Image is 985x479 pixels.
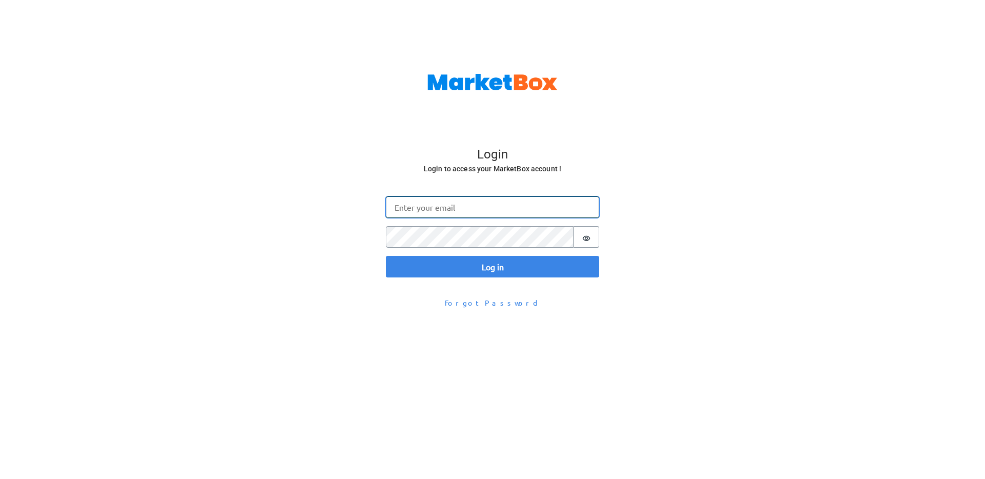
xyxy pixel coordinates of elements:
[574,226,599,248] button: Show password
[386,196,599,218] input: Enter your email
[427,74,558,90] img: MarketBox logo
[386,256,599,277] button: Log in
[438,294,547,312] button: Forgot Password
[387,163,598,175] h6: Login to access your MarketBox account !
[387,147,598,163] h4: Login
